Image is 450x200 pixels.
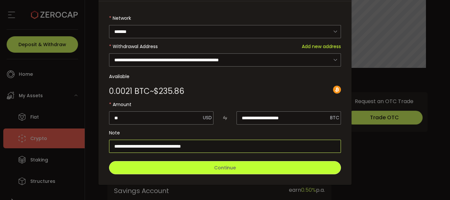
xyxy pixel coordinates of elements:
span: 0.0021 BTC [109,87,150,95]
label: Available [109,70,341,83]
span: USD [203,114,212,121]
span: Add new address [302,40,341,53]
span: Continue [214,164,236,171]
span: BTC [330,114,339,121]
div: ~ [109,87,184,95]
span: Withdrawal Address [113,43,158,50]
iframe: Chat Widget [417,168,450,200]
label: Note [109,126,341,139]
button: Continue [109,161,341,174]
label: Network [109,12,341,25]
span: $235.86 [154,87,184,95]
label: Amount [109,98,341,111]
